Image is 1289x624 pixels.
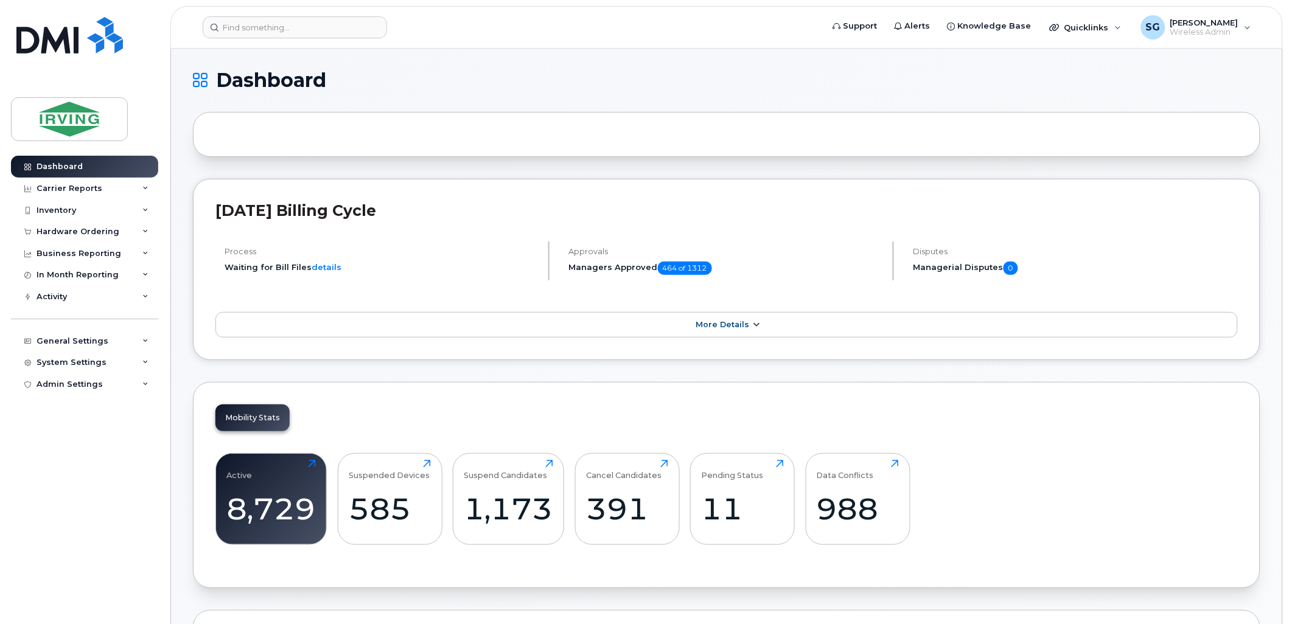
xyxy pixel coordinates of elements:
[702,460,784,538] a: Pending Status11
[913,247,1238,256] h4: Disputes
[464,491,553,527] div: 1,173
[586,460,668,538] a: Cancel Candidates391
[312,262,341,272] a: details
[464,460,548,480] div: Suspend Candidates
[349,491,431,527] div: 585
[225,262,538,273] li: Waiting for Bill Files
[702,491,784,527] div: 11
[227,460,316,538] a: Active8,729
[702,460,764,480] div: Pending Status
[349,460,431,538] a: Suspended Devices585
[349,460,430,480] div: Suspended Devices
[817,491,899,527] div: 988
[586,491,668,527] div: 391
[658,262,712,275] span: 464 of 1312
[817,460,874,480] div: Data Conflicts
[464,460,553,538] a: Suspend Candidates1,173
[227,491,316,527] div: 8,729
[817,460,899,538] a: Data Conflicts988
[569,247,882,256] h4: Approvals
[696,320,749,329] span: More Details
[1004,262,1018,275] span: 0
[569,262,882,275] h5: Managers Approved
[216,71,326,89] span: Dashboard
[225,247,538,256] h4: Process
[586,460,662,480] div: Cancel Candidates
[215,201,1238,220] h2: [DATE] Billing Cycle
[227,460,253,480] div: Active
[913,262,1238,275] h5: Managerial Disputes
